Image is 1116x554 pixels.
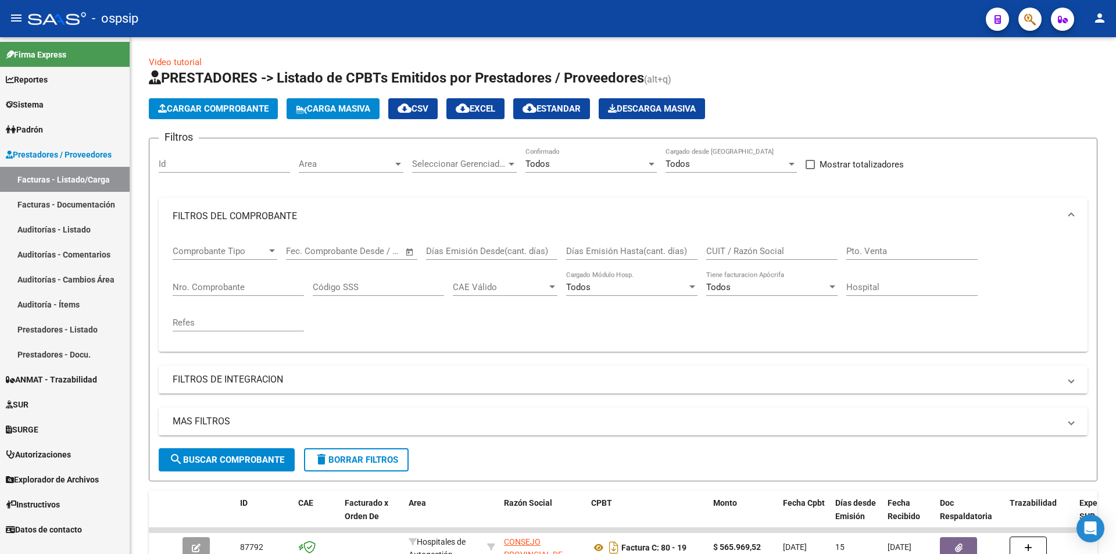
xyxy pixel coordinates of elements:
span: Padrón [6,123,43,136]
mat-icon: cloud_download [398,101,412,115]
span: (alt+q) [644,74,671,85]
button: Open calendar [403,245,417,259]
span: Todos [566,282,591,292]
span: Comprobante Tipo [173,246,267,256]
span: Seleccionar Gerenciador [412,159,506,169]
span: 87792 [240,542,263,552]
span: CAE [298,498,313,507]
span: SUR [6,398,28,411]
span: Doc Respaldatoria [940,498,992,521]
datatable-header-cell: Fecha Recibido [883,491,935,542]
mat-icon: menu [9,11,23,25]
span: Autorizaciones [6,448,71,461]
span: Trazabilidad [1010,498,1057,507]
datatable-header-cell: Facturado x Orden De [340,491,404,542]
span: Instructivos [6,498,60,511]
span: Area [299,159,393,169]
datatable-header-cell: Días desde Emisión [831,491,883,542]
mat-expansion-panel-header: MAS FILTROS [159,408,1088,435]
button: Descarga Masiva [599,98,705,119]
mat-icon: cloud_download [456,101,470,115]
button: EXCEL [446,98,505,119]
input: End date [334,246,391,256]
span: Todos [525,159,550,169]
span: ID [240,498,248,507]
button: Borrar Filtros [304,448,409,471]
button: CSV [388,98,438,119]
datatable-header-cell: Fecha Cpbt [778,491,831,542]
span: Carga Masiva [296,103,370,114]
button: Cargar Comprobante [149,98,278,119]
a: Video tutorial [149,57,202,67]
span: [DATE] [888,542,911,552]
span: EXCEL [456,103,495,114]
span: Firma Express [6,48,66,61]
span: Borrar Filtros [314,455,398,465]
input: Start date [286,246,324,256]
span: Prestadores / Proveedores [6,148,112,161]
mat-expansion-panel-header: FILTROS DE INTEGRACION [159,366,1088,394]
datatable-header-cell: CAE [294,491,340,542]
mat-icon: search [169,452,183,466]
span: - ospsip [92,6,138,31]
mat-icon: delete [314,452,328,466]
strong: Factura C: 80 - 19 [621,543,686,552]
span: SURGE [6,423,38,436]
span: CPBT [591,498,612,507]
div: FILTROS DEL COMPROBANTE [159,235,1088,352]
span: Monto [713,498,737,507]
app-download-masive: Descarga masiva de comprobantes (adjuntos) [599,98,705,119]
datatable-header-cell: Doc Respaldatoria [935,491,1005,542]
span: CSV [398,103,428,114]
datatable-header-cell: Monto [709,491,778,542]
datatable-header-cell: CPBT [586,491,709,542]
span: 15 [835,542,845,552]
span: Razón Social [504,498,552,507]
span: Descarga Masiva [608,103,696,114]
mat-icon: cloud_download [523,101,536,115]
datatable-header-cell: Razón Social [499,491,586,542]
span: ANMAT - Trazabilidad [6,373,97,386]
span: Días desde Emisión [835,498,876,521]
span: Cargar Comprobante [158,103,269,114]
span: Estandar [523,103,581,114]
div: Open Intercom Messenger [1076,514,1104,542]
span: Datos de contacto [6,523,82,536]
span: Mostrar totalizadores [820,158,904,171]
datatable-header-cell: Trazabilidad [1005,491,1075,542]
span: [DATE] [783,542,807,552]
span: Area [409,498,426,507]
mat-panel-title: FILTROS DE INTEGRACION [173,373,1060,386]
button: Carga Masiva [287,98,380,119]
span: Reportes [6,73,48,86]
button: Buscar Comprobante [159,448,295,471]
datatable-header-cell: Area [404,491,482,542]
span: Fecha Cpbt [783,498,825,507]
span: Sistema [6,98,44,111]
span: Todos [706,282,731,292]
span: CAE Válido [453,282,547,292]
datatable-header-cell: ID [235,491,294,542]
span: Facturado x Orden De [345,498,388,521]
strong: $ 565.969,52 [713,542,761,552]
span: PRESTADORES -> Listado de CPBTs Emitidos por Prestadores / Proveedores [149,70,644,86]
span: Fecha Recibido [888,498,920,521]
mat-panel-title: MAS FILTROS [173,415,1060,428]
h3: Filtros [159,129,199,145]
button: Estandar [513,98,590,119]
mat-panel-title: FILTROS DEL COMPROBANTE [173,210,1060,223]
span: Todos [666,159,690,169]
mat-expansion-panel-header: FILTROS DEL COMPROBANTE [159,198,1088,235]
mat-icon: person [1093,11,1107,25]
span: Explorador de Archivos [6,473,99,486]
span: Buscar Comprobante [169,455,284,465]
